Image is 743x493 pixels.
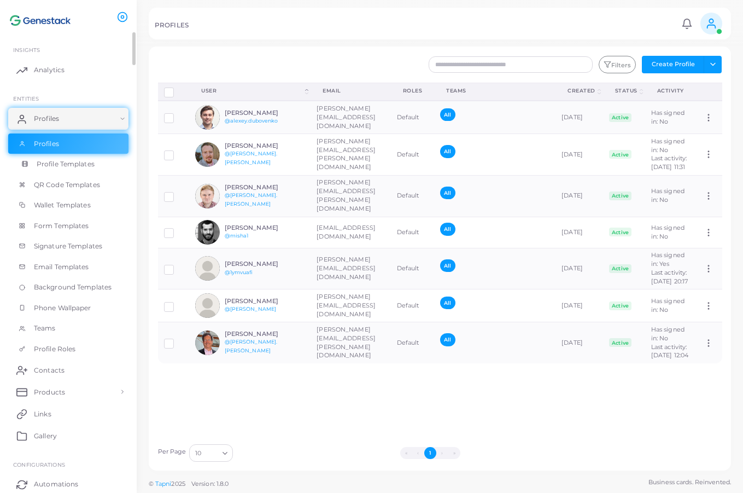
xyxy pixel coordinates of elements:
[8,318,128,339] a: Teams
[195,184,220,208] img: avatar
[34,344,75,354] span: Profile Roles
[642,56,704,73] button: Create Profile
[195,448,201,459] span: 10
[440,145,455,158] span: All
[155,480,172,488] a: Tapni
[651,251,685,268] span: Has signed in: Yes
[189,444,233,462] div: Search for option
[236,447,624,459] ul: Pagination
[609,228,632,236] span: Active
[8,175,128,195] a: QR Code Templates
[651,109,685,125] span: Has signed in: No
[311,322,390,363] td: [PERSON_NAME][EMAIL_ADDRESS][PERSON_NAME][DOMAIN_NAME]
[651,187,685,204] span: Has signed in: No
[651,326,685,342] span: Has signed in: No
[34,139,59,149] span: Profiles
[225,260,305,268] h6: [PERSON_NAME]
[225,306,277,312] a: @[PERSON_NAME]
[225,192,278,207] a: @[PERSON_NAME].[PERSON_NAME]
[34,303,91,313] span: Phone Wallpaper
[10,10,71,31] img: logo
[323,87,378,95] div: Email
[225,142,305,149] h6: [PERSON_NAME]
[195,256,220,281] img: avatar
[651,224,685,240] span: Has signed in: No
[225,150,278,165] a: @[PERSON_NAME].[PERSON_NAME]
[609,150,632,159] span: Active
[555,322,603,363] td: [DATE]
[34,114,59,124] span: Profiles
[391,101,435,134] td: Default
[424,447,436,459] button: Go to page 1
[195,105,220,130] img: avatar
[555,289,603,322] td: [DATE]
[609,113,632,122] span: Active
[8,403,128,425] a: Links
[149,479,229,489] span: ©
[657,87,686,95] div: activity
[555,248,603,289] td: [DATE]
[34,431,57,441] span: Gallery
[8,298,128,318] a: Phone Wallpaper
[225,298,305,305] h6: [PERSON_NAME]
[311,175,390,217] td: [PERSON_NAME][EMAIL_ADDRESS][PERSON_NAME][DOMAIN_NAME]
[34,65,65,75] span: Analytics
[13,47,40,53] span: INSIGHTS
[391,248,435,289] td: Default
[155,21,189,29] h5: PROFILES
[13,95,39,102] span: ENTITIES
[171,479,185,489] span: 2025
[195,220,220,245] img: avatar
[34,241,102,251] span: Signature Templates
[599,56,636,73] button: Filters
[555,101,603,134] td: [DATE]
[609,264,632,273] span: Active
[225,233,249,239] a: @misha1
[311,134,390,176] td: [PERSON_NAME][EMAIL_ADDRESS][PERSON_NAME][DOMAIN_NAME]
[34,282,112,292] span: Background Templates
[8,108,128,130] a: Profiles
[311,248,390,289] td: [PERSON_NAME][EMAIL_ADDRESS][DOMAIN_NAME]
[225,269,253,275] a: @1ymvuafi
[651,154,687,171] span: Last activity: [DATE] 11:31
[34,366,65,375] span: Contacts
[225,184,305,191] h6: [PERSON_NAME]
[8,257,128,277] a: Email Templates
[34,323,56,333] span: Teams
[202,447,218,459] input: Search for option
[391,322,435,363] td: Default
[225,224,305,231] h6: [PERSON_NAME]
[34,221,89,231] span: Form Templates
[34,479,78,489] span: Automations
[440,108,455,121] span: All
[391,217,435,248] td: Default
[651,297,685,314] span: Has signed in: No
[201,87,303,95] div: User
[555,217,603,248] td: [DATE]
[440,297,455,309] span: All
[651,343,688,359] span: Last activity: [DATE] 12:04
[8,154,128,175] a: Profile Templates
[8,339,128,359] a: Profile Roles
[609,192,632,200] span: Active
[648,478,731,487] span: Business cards. Reinvented.
[8,134,128,154] a: Profiles
[8,195,128,216] a: Wallet Templates
[191,480,229,488] span: Version: 1.8.0
[34,262,89,272] span: Email Templates
[34,200,91,210] span: Wallet Templates
[446,87,543,95] div: Teams
[391,289,435,322] td: Default
[34,180,100,190] span: QR Code Templates
[440,187,455,199] span: All
[440,259,455,272] span: All
[195,293,220,318] img: avatar
[440,223,455,235] span: All
[8,216,128,236] a: Form Templates
[311,101,390,134] td: [PERSON_NAME][EMAIL_ADDRESS][DOMAIN_NAME]
[440,333,455,346] span: All
[615,87,637,95] div: Status
[555,175,603,217] td: [DATE]
[555,134,603,176] td: [DATE]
